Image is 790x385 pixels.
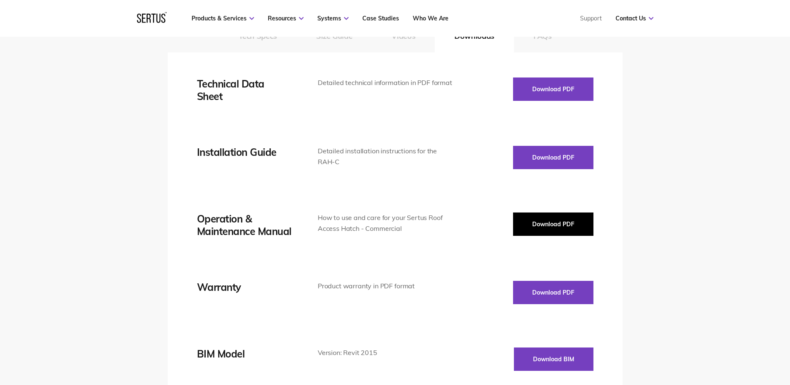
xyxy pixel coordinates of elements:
[197,281,293,293] div: Warranty
[513,281,593,304] button: Download PDF
[318,212,456,234] div: How to use and care for your Sertus Roof Access Hatch - Commercial
[192,15,254,22] a: Products & Services
[514,347,593,371] button: Download BIM
[268,15,304,22] a: Resources
[616,15,653,22] a: Contact Us
[362,15,399,22] a: Case Studies
[317,15,349,22] a: Systems
[513,212,593,236] button: Download PDF
[318,347,456,358] div: Version: Revit 2015
[318,281,456,292] div: Product warranty in PDF format
[318,77,456,88] div: Detailed technical information in PDF format
[513,77,593,101] button: Download PDF
[580,15,602,22] a: Support
[413,15,449,22] a: Who We Are
[640,288,790,385] iframe: Chat Widget
[318,146,456,167] div: Detailed installation instructions for the RAH-C
[197,347,293,360] div: BIM Model
[197,146,293,158] div: Installation Guide
[197,212,293,237] div: Operation & Maintenance Manual
[197,77,293,102] div: Technical Data Sheet
[513,146,593,169] button: Download PDF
